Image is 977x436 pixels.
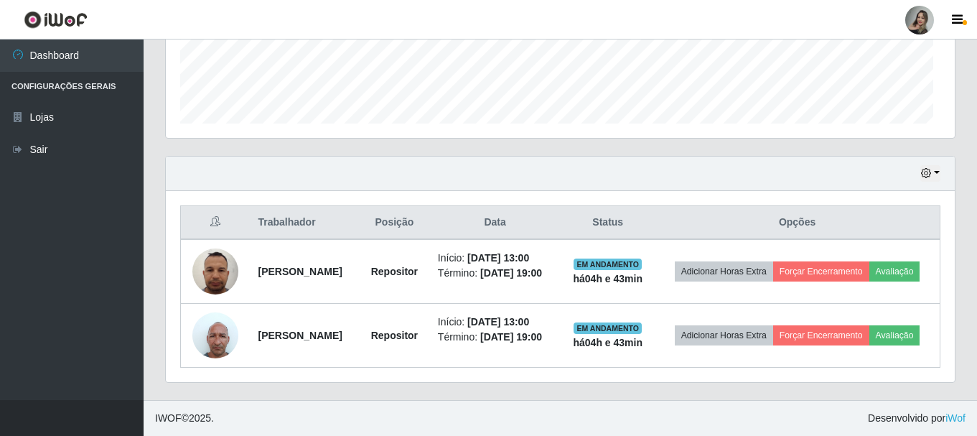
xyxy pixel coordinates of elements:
[249,206,359,240] th: Trabalhador
[480,267,542,279] time: [DATE] 19:00
[868,411,966,426] span: Desenvolvido por
[155,411,214,426] span: © 2025 .
[429,206,561,240] th: Data
[480,331,542,343] time: [DATE] 19:00
[258,266,342,277] strong: [PERSON_NAME]
[945,412,966,424] a: iWof
[155,412,182,424] span: IWOF
[574,323,642,334] span: EM ANDAMENTO
[467,316,529,328] time: [DATE] 13:00
[467,252,529,264] time: [DATE] 13:00
[869,325,920,345] button: Avaliação
[192,305,238,366] img: 1737056523425.jpeg
[438,251,553,266] li: Início:
[573,273,642,284] strong: há 04 h e 43 min
[574,259,642,270] span: EM ANDAMENTO
[360,206,429,240] th: Posição
[371,266,418,277] strong: Repositor
[869,261,920,282] button: Avaliação
[561,206,655,240] th: Status
[371,330,418,341] strong: Repositor
[655,206,940,240] th: Opções
[573,337,642,348] strong: há 04 h e 43 min
[192,241,238,302] img: 1701473418754.jpeg
[24,11,88,29] img: CoreUI Logo
[438,266,553,281] li: Término:
[773,261,869,282] button: Forçar Encerramento
[675,325,773,345] button: Adicionar Horas Extra
[773,325,869,345] button: Forçar Encerramento
[675,261,773,282] button: Adicionar Horas Extra
[438,315,553,330] li: Início:
[438,330,553,345] li: Término:
[258,330,342,341] strong: [PERSON_NAME]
